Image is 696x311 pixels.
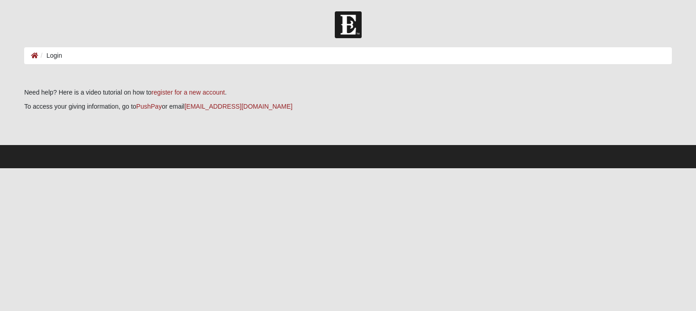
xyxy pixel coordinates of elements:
a: PushPay [136,103,162,110]
img: Church of Eleven22 Logo [335,11,362,38]
li: Login [38,51,62,60]
p: To access your giving information, go to or email [24,102,672,111]
p: Need help? Here is a video tutorial on how to . [24,88,672,97]
a: register for a new account [152,89,225,96]
a: [EMAIL_ADDRESS][DOMAIN_NAME] [184,103,292,110]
